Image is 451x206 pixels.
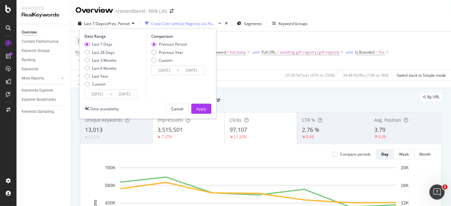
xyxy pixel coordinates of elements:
div: Custom [151,58,186,63]
div: Explorer Bookmarks [22,96,56,103]
text: 12K [401,200,409,205]
a: Keywords Explorer [22,87,66,94]
div: Previous Year [151,50,186,55]
span: Avg. Position [374,117,401,123]
span: 97,107 [230,126,247,133]
div: Last 6 Months [92,66,117,71]
div: Crate Core without Registry List Pages or Kids [151,21,216,26]
input: End Date [179,66,204,75]
span: ≠ [227,49,229,55]
input: End Date [112,90,137,99]
div: Data availability [90,106,119,112]
div: Last 3 Months [92,58,117,63]
span: Full URL [262,49,276,55]
div: arrow-right-arrow-left [170,9,173,13]
div: Day [381,151,389,157]
div: and [252,49,259,55]
div: Previous Period [151,42,186,47]
span: 3.79 [374,126,385,133]
div: Keyword Sampling [22,108,54,115]
div: Keyword Groups [22,48,50,54]
button: Keyword Groups [270,18,310,29]
span: Full URL [75,49,89,55]
span: Device [78,38,90,43]
span: 1 [442,184,448,190]
div: Keyword Groups [278,21,308,26]
span: wedding-gift-registry|gift-registry [280,48,339,57]
button: Add Filter [75,57,101,65]
div: Custom [92,81,106,87]
input: Start Date [85,90,110,99]
div: Last 3 Months [84,58,117,63]
span: vs Prev. Period [104,21,129,26]
text: 20K [401,165,409,170]
div: Comparison [151,34,206,39]
div: Custom [159,58,173,63]
div: Last 28 Days [84,50,117,55]
div: Keywords Explorer [22,87,53,94]
button: Crate Core without Registry List Pages or Kids [142,18,224,29]
div: Week [399,151,409,157]
span: Unique Keywords [85,117,122,123]
div: 37.49 % Clicks ( 97K on 259K ) [285,73,335,78]
div: Last 28 Days [92,50,114,55]
button: Month [414,149,436,159]
div: Overview [75,5,113,16]
div: 34.88 % URLs ( 13K on 36K ) [343,73,389,78]
span: By URL [427,95,440,99]
a: Keywords [22,66,66,73]
div: Analytics [22,5,65,11]
div: More Reports [22,75,44,82]
button: Apply [75,70,94,80]
div: Custom [84,81,117,87]
a: Explorer Bookmarks [22,96,66,103]
text: 16K [401,183,409,188]
span: 3,515,501 [157,126,183,133]
div: legacy label [420,93,442,101]
div: Content Performance [22,38,58,45]
span: Keyword [211,49,226,55]
div: 21.22% [234,134,247,139]
div: Last Year [84,74,117,79]
div: Cancel [171,106,183,112]
div: Overview [22,29,37,36]
span: = [375,49,377,55]
div: crateandbarrel - 500k (JS) [116,8,167,14]
button: Cancel [166,104,189,114]
span: Clicks [230,117,242,123]
span: 13,013 [85,126,102,133]
span: Yes [378,48,385,57]
button: Day [376,149,394,159]
img: Equal [85,136,88,138]
div: Date Range [84,34,145,39]
span: Last 7 Days [84,21,104,26]
div: Compare periods [340,151,371,157]
div: Last 7 Days [84,42,117,47]
div: times [224,20,229,27]
a: Keyword Sampling [22,108,66,115]
div: Ranking [22,57,36,63]
button: Segments [234,18,264,29]
button: Switch back to Simple mode [394,70,446,80]
iframe: Intercom live chat [429,184,445,200]
div: 0.29 [378,134,386,139]
div: 0.37% [89,134,100,140]
span: CTR % [302,117,315,123]
div: 7.37% [161,134,172,139]
span: ≠ [277,49,279,55]
button: Week [394,149,414,159]
div: 0.48 [306,134,314,139]
div: Last 6 Months [84,66,117,71]
a: Keyword Groups [22,48,66,54]
a: Ranking [22,57,66,63]
a: Content Performance [22,38,66,45]
div: Month [419,151,431,157]
div: Last 7 Days [92,42,112,47]
input: Start Date [152,66,177,75]
button: Apply [191,104,211,114]
div: Keywords [22,66,38,73]
span: Impressions [157,117,183,123]
div: Apply [196,106,206,112]
div: Previous Period [159,42,186,47]
a: More Reports [22,75,59,82]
